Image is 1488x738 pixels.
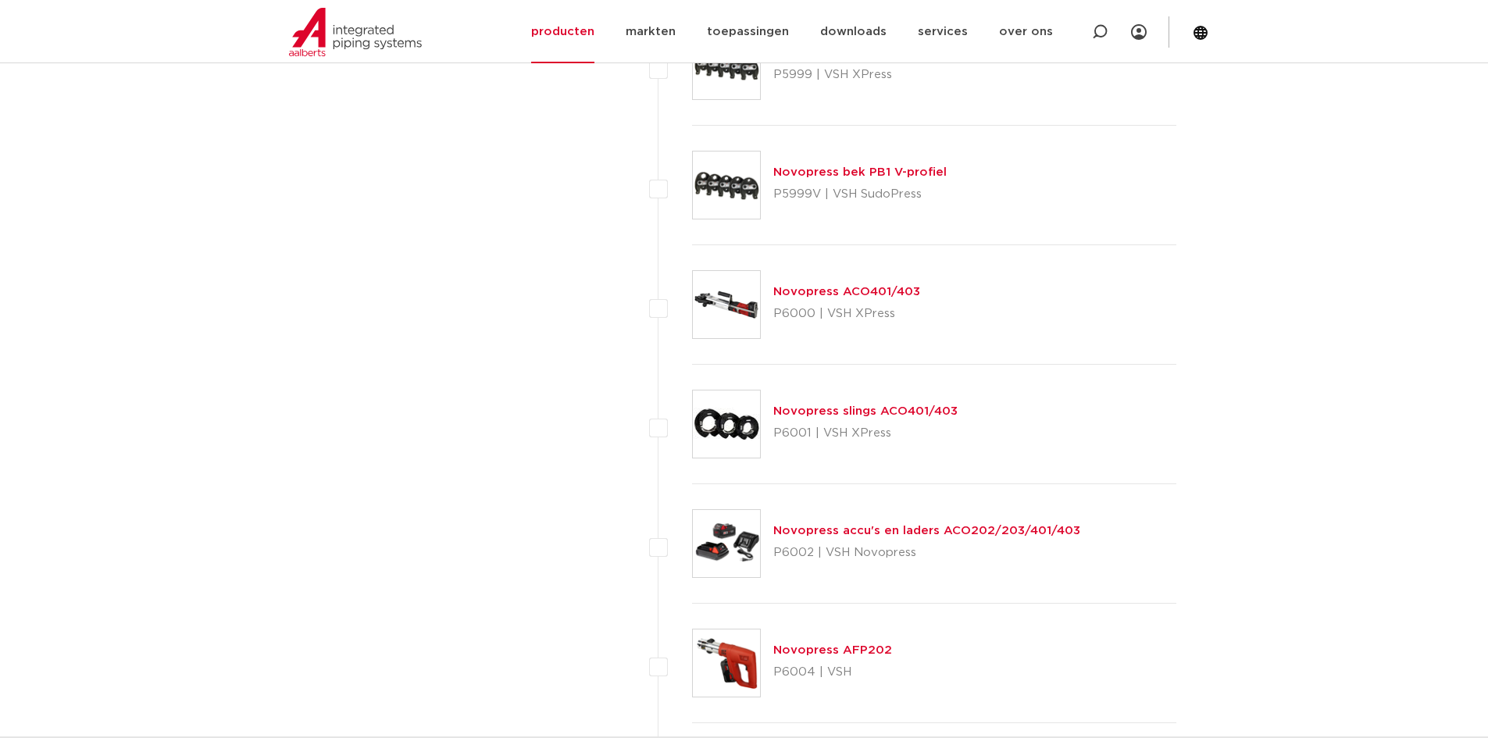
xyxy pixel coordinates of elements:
p: P5999V | VSH SudoPress [773,182,947,207]
img: Thumbnail for Novopress bek PB1 V-profiel [693,152,760,219]
a: Novopress slings ACO401/403 [773,405,958,417]
p: P6001 | VSH XPress [773,421,958,446]
p: P5999 | VSH XPress [773,62,948,87]
a: Novopress AFP202 [773,644,892,656]
img: Thumbnail for Novopress bek PB1 M-profiel [693,32,760,99]
a: Novopress bek PB1 V-profiel [773,166,947,178]
img: Thumbnail for Novopress accu's en laders ACO202/203/401/403 [693,510,760,577]
a: Novopress ACO401/403 [773,286,920,298]
p: P6000 | VSH XPress [773,301,920,326]
p: P6002 | VSH Novopress [773,540,1080,565]
p: P6004 | VSH [773,660,892,685]
img: Thumbnail for Novopress AFP202 [693,629,760,697]
img: Thumbnail for Novopress slings ACO401/403 [693,390,760,458]
a: Novopress accu's en laders ACO202/203/401/403 [773,525,1080,537]
img: Thumbnail for Novopress ACO401/403 [693,271,760,338]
